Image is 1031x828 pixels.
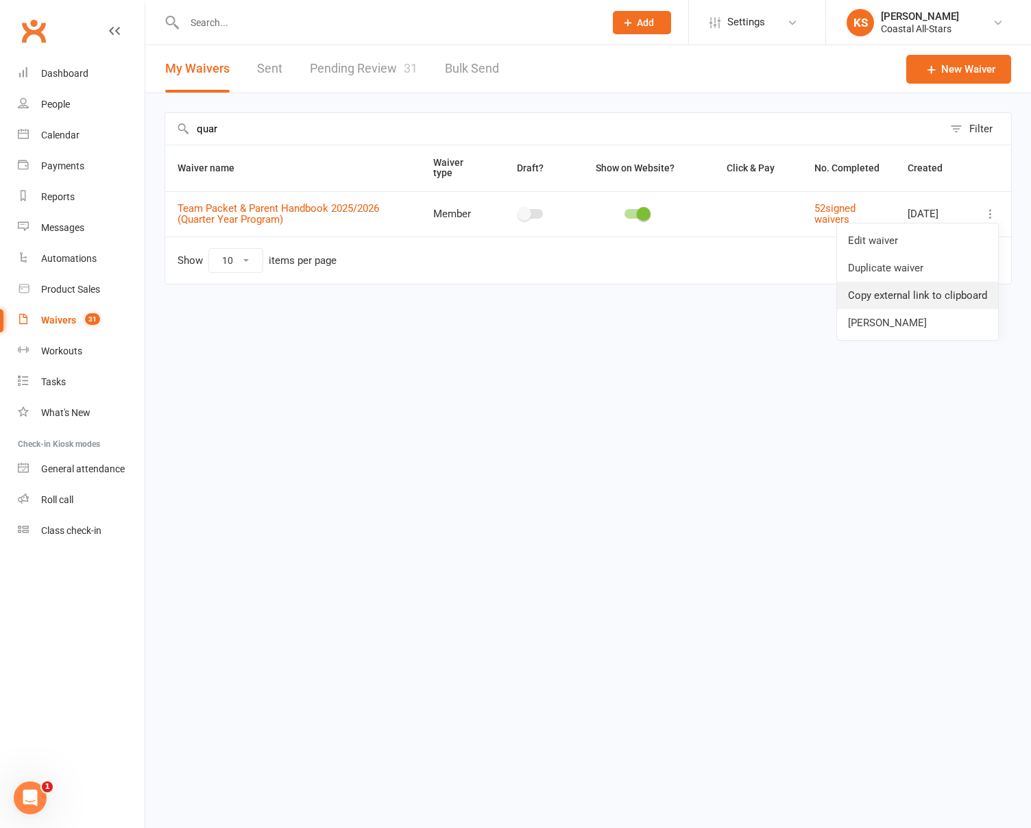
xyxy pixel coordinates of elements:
a: Messages [18,212,145,243]
a: Tasks [18,367,145,398]
div: Filter [969,121,993,137]
button: Draft? [505,160,559,176]
button: Filter [943,113,1011,145]
div: Reports [41,191,75,202]
a: Waivers 31 [18,305,145,336]
a: Product Sales [18,274,145,305]
div: Tasks [41,376,66,387]
div: Calendar [41,130,80,141]
a: 52signed waivers [814,202,856,226]
button: Show on Website? [583,160,690,176]
button: Waiver name [178,160,250,176]
a: What's New [18,398,145,428]
iframe: Intercom live chat [14,781,47,814]
a: Copy external link to clipboard [837,282,998,309]
div: [PERSON_NAME] [881,10,959,23]
a: Pending Review31 [310,45,417,93]
div: People [41,99,70,110]
div: Messages [41,222,84,233]
div: Workouts [41,345,82,356]
a: Workouts [18,336,145,367]
span: Click & Pay [727,162,775,173]
th: Waiver type [421,145,492,191]
a: Sent [257,45,282,93]
a: Dashboard [18,58,145,89]
a: General attendance kiosk mode [18,454,145,485]
div: Show [178,248,337,273]
div: Product Sales [41,284,100,295]
th: No. Completed [802,145,895,191]
td: [DATE] [895,191,970,236]
div: Coastal All-Stars [881,23,959,35]
a: Bulk Send [445,45,499,93]
div: Roll call [41,494,73,505]
button: Created [908,160,958,176]
span: 1 [42,781,53,792]
button: My Waivers [165,45,230,93]
a: Team Packet & Parent Handbook 2025/2026 (Quarter Year Program) [178,202,379,226]
span: Draft? [517,162,544,173]
input: Search... [180,13,595,32]
a: Clubworx [16,14,51,48]
a: Edit waiver [837,227,998,254]
span: Add [637,17,654,28]
a: Automations [18,243,145,274]
div: What's New [41,407,90,418]
a: Reports [18,182,145,212]
div: KS [847,9,874,36]
span: 31 [85,313,100,325]
span: Settings [727,7,765,38]
div: Payments [41,160,84,171]
a: Duplicate waiver [837,254,998,282]
div: Automations [41,253,97,264]
a: Payments [18,151,145,182]
div: Dashboard [41,68,88,79]
a: Calendar [18,120,145,151]
div: General attendance [41,463,125,474]
input: Search by name [165,113,943,145]
div: Class check-in [41,525,101,536]
span: Waiver name [178,162,250,173]
span: 31 [404,61,417,75]
span: Created [908,162,958,173]
td: Member [421,191,492,236]
a: Roll call [18,485,145,515]
div: Waivers [41,315,76,326]
a: [PERSON_NAME] [837,309,998,337]
a: Class kiosk mode [18,515,145,546]
button: Click & Pay [714,160,790,176]
span: Show on Website? [596,162,675,173]
div: items per page [269,255,337,267]
button: Add [613,11,671,34]
a: People [18,89,145,120]
a: New Waiver [906,55,1011,84]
